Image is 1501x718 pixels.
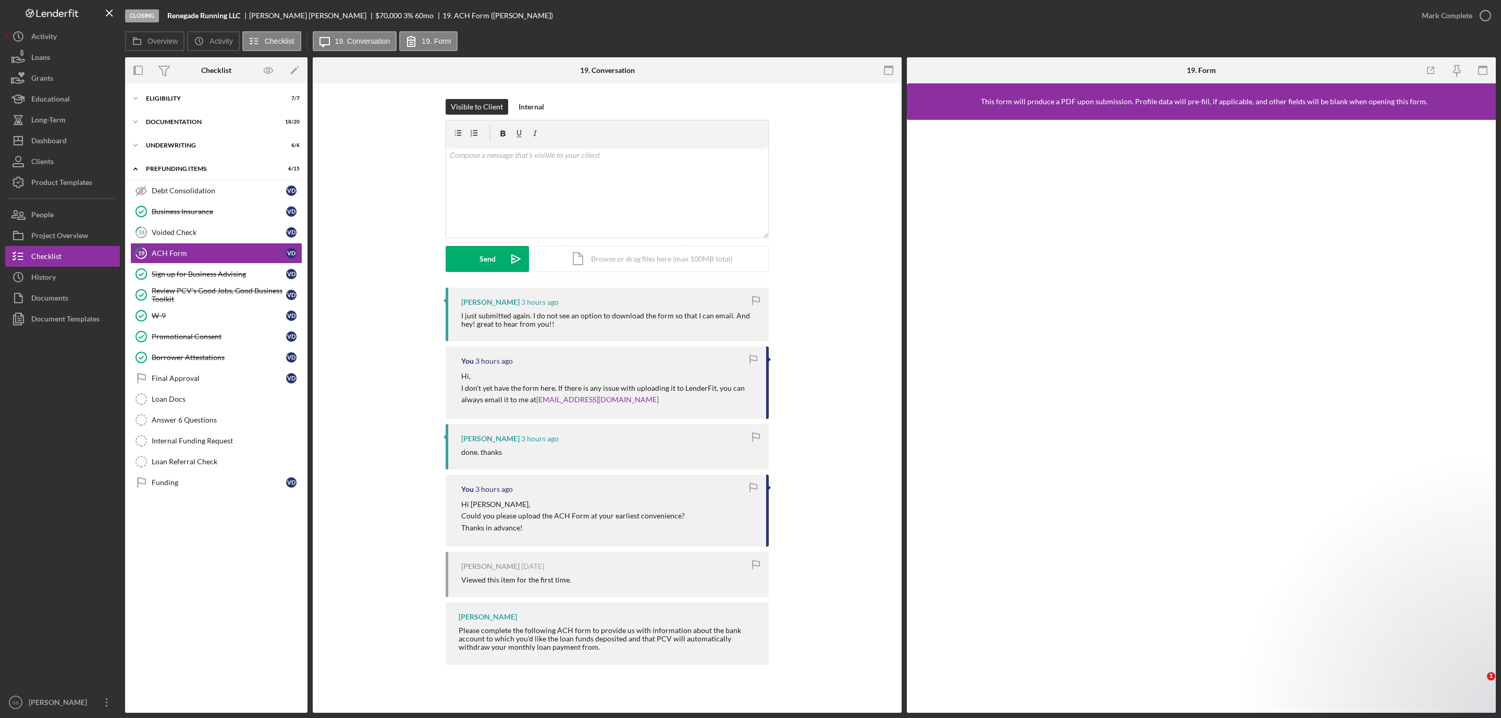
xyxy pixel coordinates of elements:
[152,457,302,466] div: Loan Referral Check
[130,472,302,493] a: FundingVD
[461,382,756,406] p: I don't yet have the form here. If there is any issue with uploading it to LenderFit, you can alw...
[422,37,451,45] label: 19. Form
[130,368,302,389] a: Final ApprovalVD
[152,312,286,320] div: W-9
[130,389,302,410] a: Loan Docs
[335,37,390,45] label: 19. Conversation
[152,249,286,257] div: ACH Form
[475,357,513,365] time: 2025-09-29 17:23
[286,477,297,488] div: V D
[147,37,178,45] label: Overview
[1487,672,1495,680] span: 1
[146,95,274,102] div: Eligibility
[130,264,302,284] a: Sign up for Business AdvisingVD
[152,478,286,487] div: Funding
[152,374,286,382] div: Final Approval
[152,228,286,237] div: Voided Check
[461,357,474,365] div: You
[461,370,756,382] p: Hi,
[415,11,434,20] div: 60 mo
[125,31,184,51] button: Overview
[461,448,502,456] div: done. thanks
[130,243,302,264] a: 19ACH FormVD
[5,692,120,713] button: SS[PERSON_NAME]
[461,435,520,443] div: [PERSON_NAME]
[130,347,302,368] a: Borrower AttestationsVD
[313,31,397,51] button: 19. Conversation
[130,430,302,451] a: Internal Funding Request
[146,166,274,172] div: Prefunding Items
[281,142,300,148] div: 6 / 6
[152,395,302,403] div: Loan Docs
[521,435,559,443] time: 2025-09-29 16:55
[461,562,520,571] div: [PERSON_NAME]
[130,451,302,472] a: Loan Referral Check
[138,229,144,236] tspan: 18
[461,522,685,534] p: Thanks in advance!
[917,130,1486,702] iframe: Lenderfit form
[461,499,685,510] p: Hi [PERSON_NAME],
[130,180,302,201] a: Debt ConsolidationVD
[210,37,232,45] label: Activity
[461,576,571,584] div: Viewed this item for the first time.
[286,185,297,196] div: V D
[403,11,413,20] div: 3 %
[286,269,297,279] div: V D
[281,95,300,102] div: 7 / 7
[286,331,297,342] div: V D
[536,395,659,404] a: [EMAIL_ADDRESS][DOMAIN_NAME]
[399,31,458,51] button: 19. Form
[130,201,302,222] a: Business InsuranceVD
[580,66,635,75] div: 19. Conversation
[242,31,301,51] button: Checklist
[459,626,758,651] div: Please complete the following ACH form to provide us with information about the bank account to w...
[442,11,553,20] div: 19. ACH Form ([PERSON_NAME])
[286,352,297,363] div: V D
[13,700,19,705] text: SS
[152,416,302,424] div: Answer 6 Questions
[513,99,549,115] button: Internal
[375,11,402,20] span: $70,000
[461,510,685,522] p: Could you please upload the ACH Form at your earliest convenience?
[521,562,544,571] time: 2025-09-23 21:46
[152,332,286,341] div: Promotional Consent
[146,119,274,125] div: Documentation
[130,326,302,347] a: Promotional ConsentVD
[521,298,559,306] time: 2025-09-29 17:27
[167,11,240,20] b: Renegade Running LLC
[152,353,286,362] div: Borrower Attestations
[286,373,297,383] div: V D
[286,227,297,238] div: V D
